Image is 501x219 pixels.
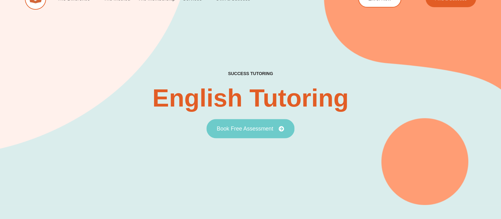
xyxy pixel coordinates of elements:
[228,71,273,76] h2: success tutoring
[217,126,273,131] span: Book Free Assessment
[152,86,349,111] h2: English Tutoring
[397,149,501,219] iframe: Chat Widget
[206,119,294,138] a: Book Free Assessment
